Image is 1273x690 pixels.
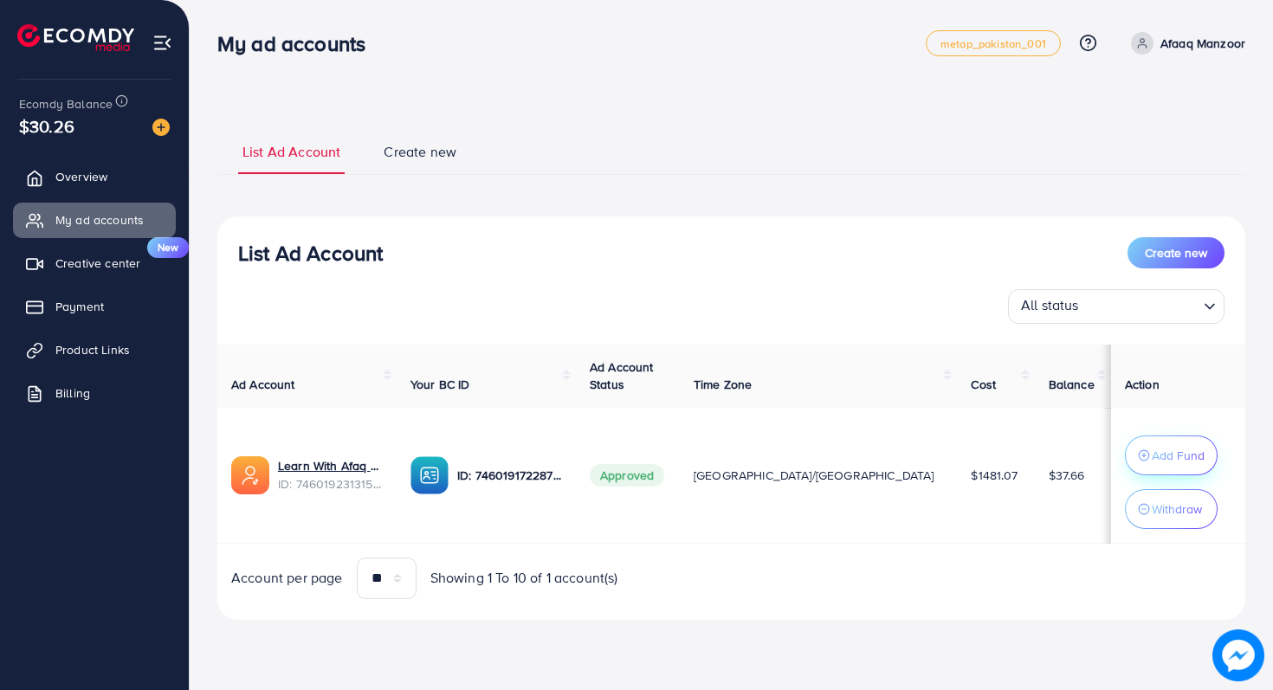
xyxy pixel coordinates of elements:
span: All status [1018,292,1082,319]
a: Afaaq Manzoor [1124,32,1245,55]
span: Billing [55,384,90,402]
span: Creative center [55,255,140,272]
img: ic-ba-acc.ded83a64.svg [410,456,449,494]
a: Billing [13,376,176,410]
button: Add Fund [1125,435,1218,475]
a: Product Links [13,332,176,367]
span: Showing 1 To 10 of 1 account(s) [430,568,618,588]
p: Add Fund [1152,445,1205,466]
input: Search for option [1084,293,1197,319]
span: Time Zone [694,376,752,393]
span: metap_pakistan_001 [940,38,1046,49]
span: $1481.07 [971,467,1018,484]
span: $37.66 [1049,467,1085,484]
span: Overview [55,168,107,185]
span: [GEOGRAPHIC_DATA]/[GEOGRAPHIC_DATA] [694,467,934,484]
span: Ecomdy Balance [19,95,113,113]
img: ic-ads-acc.e4c84228.svg [231,456,269,494]
a: My ad accounts [13,203,176,237]
span: ID: 7460192313155993617 [278,475,383,493]
button: Create new [1128,237,1225,268]
span: Approved [590,464,664,487]
div: Search for option [1008,289,1225,324]
span: $30.26 [19,113,74,139]
span: Ad Account [231,376,295,393]
span: Create new [384,142,456,162]
div: <span class='underline'>Learn With Afaq Ad</span></br>7460192313155993617 [278,457,383,493]
span: Balance [1049,376,1095,393]
p: ID: 7460191722870603792 [457,465,562,486]
a: Learn With Afaq Ad [278,457,383,474]
span: Create new [1145,244,1207,261]
a: Payment [13,289,176,324]
h3: List Ad Account [238,241,383,266]
span: Payment [55,298,104,315]
a: Overview [13,159,176,194]
span: Account per page [231,568,343,588]
p: Afaaq Manzoor [1160,33,1245,54]
span: My ad accounts [55,211,144,229]
h3: My ad accounts [217,31,379,56]
span: Ad Account Status [590,358,654,393]
img: image [152,119,170,136]
a: metap_pakistan_001 [926,30,1061,56]
button: Withdraw [1125,489,1218,529]
a: Creative centerNew [13,246,176,281]
span: Cost [971,376,996,393]
p: Withdraw [1152,499,1202,519]
img: image [1212,629,1264,681]
span: Action [1125,376,1160,393]
span: Your BC ID [410,376,470,393]
img: logo [17,24,134,51]
span: Product Links [55,341,130,358]
span: New [147,237,189,258]
span: List Ad Account [242,142,340,162]
img: menu [152,33,172,53]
